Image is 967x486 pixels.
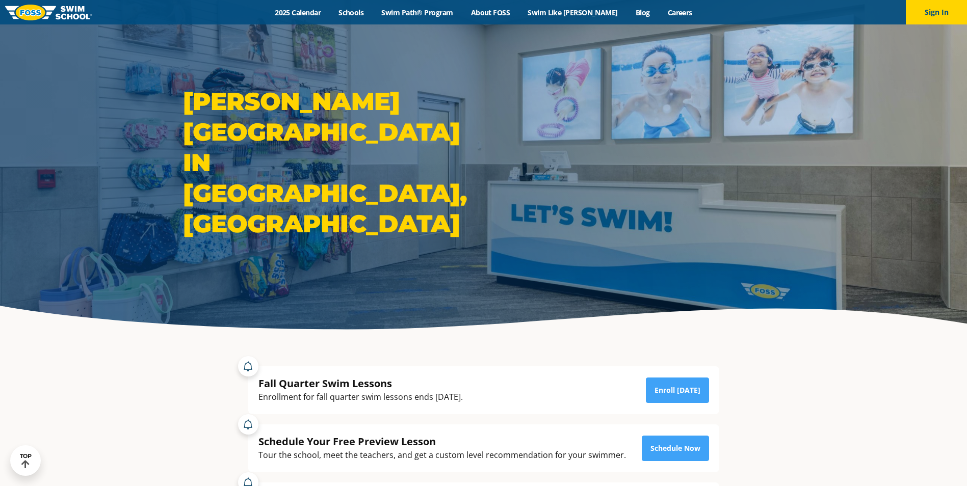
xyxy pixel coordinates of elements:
[659,8,701,17] a: Careers
[642,436,709,461] a: Schedule Now
[20,453,32,469] div: TOP
[5,5,92,20] img: FOSS Swim School Logo
[373,8,462,17] a: Swim Path® Program
[258,390,463,404] div: Enrollment for fall quarter swim lessons ends [DATE].
[646,377,709,403] a: Enroll [DATE]
[258,376,463,390] div: Fall Quarter Swim Lessons
[266,8,330,17] a: 2025 Calendar
[258,448,626,462] div: Tour the school, meet the teachers, and get a custom level recommendation for your swimmer.
[330,8,373,17] a: Schools
[183,86,479,239] h1: [PERSON_NAME][GEOGRAPHIC_DATA] in [GEOGRAPHIC_DATA], [GEOGRAPHIC_DATA]
[626,8,659,17] a: Blog
[258,435,626,448] div: Schedule Your Free Preview Lesson
[462,8,519,17] a: About FOSS
[519,8,627,17] a: Swim Like [PERSON_NAME]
